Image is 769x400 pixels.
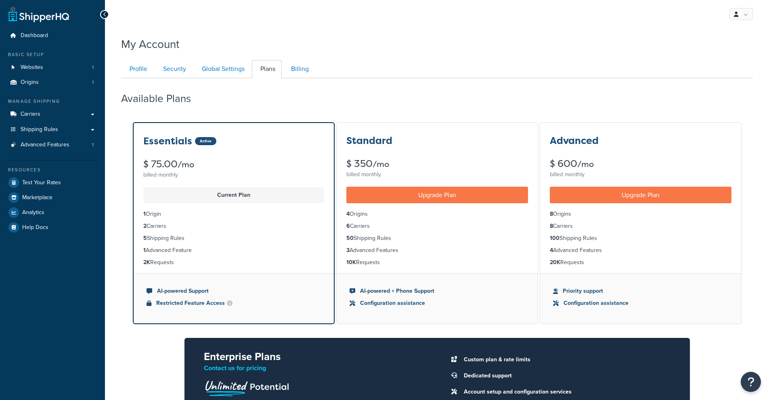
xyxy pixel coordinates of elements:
[550,246,553,254] strong: 4
[143,136,192,146] h3: Essentials
[147,287,321,296] li: AI-powered Support
[550,187,731,203] a: Upgrade Plan
[121,93,203,104] h2: Available Plans
[550,135,599,146] h3: Advanced
[6,175,99,190] a: Test Your Rates
[193,60,251,78] a: Global Settings
[550,222,731,231] li: Carriers
[346,234,528,243] li: Shipping Rules
[92,142,94,148] span: 1
[6,167,99,173] div: Resources
[143,222,147,230] strong: 2
[6,75,99,90] a: Origins 1
[121,36,179,52] h1: My Account
[22,209,44,216] span: Analytics
[460,354,671,365] li: Custom plan & rate limits
[550,210,553,218] strong: 8
[143,234,324,243] li: Shipping Rules
[6,137,99,152] a: Advanced Features 1
[346,222,350,230] strong: 6
[143,258,324,267] li: Requests
[195,137,216,145] div: Active
[143,234,147,242] strong: 5
[22,194,52,201] span: Marketplace
[6,60,99,75] li: Websites
[6,28,99,43] a: Dashboard
[553,299,728,308] li: Configuration assistance
[346,210,350,218] strong: 4
[143,258,150,267] strong: 2K
[6,137,99,152] li: Advanced Features
[741,372,761,392] button: Open Resource Center
[143,210,146,218] strong: 1
[121,60,154,78] a: Profile
[22,179,61,186] span: Test Your Rates
[204,351,424,362] h2: Enterprise Plans
[6,220,99,235] a: Help Docs
[346,246,350,254] strong: 3
[346,222,528,231] li: Carriers
[6,60,99,75] a: Websites 1
[550,246,731,255] li: Advanced Features
[577,158,594,170] small: /mo
[21,32,48,39] span: Dashboard
[346,258,528,267] li: Requests
[6,98,99,105] div: Manage Shipping
[204,362,424,374] p: Contact us for pricing
[550,222,553,230] strong: 8
[550,234,731,243] li: Shipping Rules
[6,107,99,122] a: Carriers
[553,287,728,296] li: Priority support
[346,169,528,180] div: billed monthly
[147,299,321,308] li: Restricted Feature Access
[346,234,354,242] strong: 50
[92,64,94,71] span: 1
[21,126,58,133] span: Shipping Rules
[350,287,525,296] li: AI-powered + Phone Support
[460,386,671,398] li: Account setup and configuration services
[143,159,324,169] div: $ 75.00
[550,159,731,169] div: $ 600
[460,370,671,381] li: Dedicated support
[550,210,731,219] li: Origins
[283,60,315,78] a: Billing
[550,234,559,242] strong: 100
[550,169,731,180] div: billed monthly
[204,378,289,396] img: Unlimited Potential
[143,210,324,219] li: Origin
[346,246,528,255] li: Advanced Features
[22,224,48,231] span: Help Docs
[373,158,389,170] small: /mo
[346,258,356,267] strong: 10K
[148,190,319,201] p: Current Plan
[8,6,69,22] a: ShipperHQ Home
[346,187,528,203] a: Upgrade Plan
[143,246,146,254] strong: 1
[21,142,69,148] span: Advanced Features
[21,111,40,118] span: Carriers
[6,51,99,58] div: Basic Setup
[6,122,99,137] a: Shipping Rules
[550,258,731,267] li: Requests
[346,210,528,219] li: Origins
[21,64,43,71] span: Websites
[350,299,525,308] li: Configuration assistance
[346,135,392,146] h3: Standard
[143,222,324,231] li: Carriers
[92,79,94,86] span: 1
[21,79,39,86] span: Origins
[346,159,528,169] div: $ 350
[6,190,99,205] a: Marketplace
[550,258,560,267] strong: 20K
[252,60,282,78] a: Plans
[178,159,194,170] small: /mo
[143,169,324,181] div: billed monthly
[6,205,99,220] a: Analytics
